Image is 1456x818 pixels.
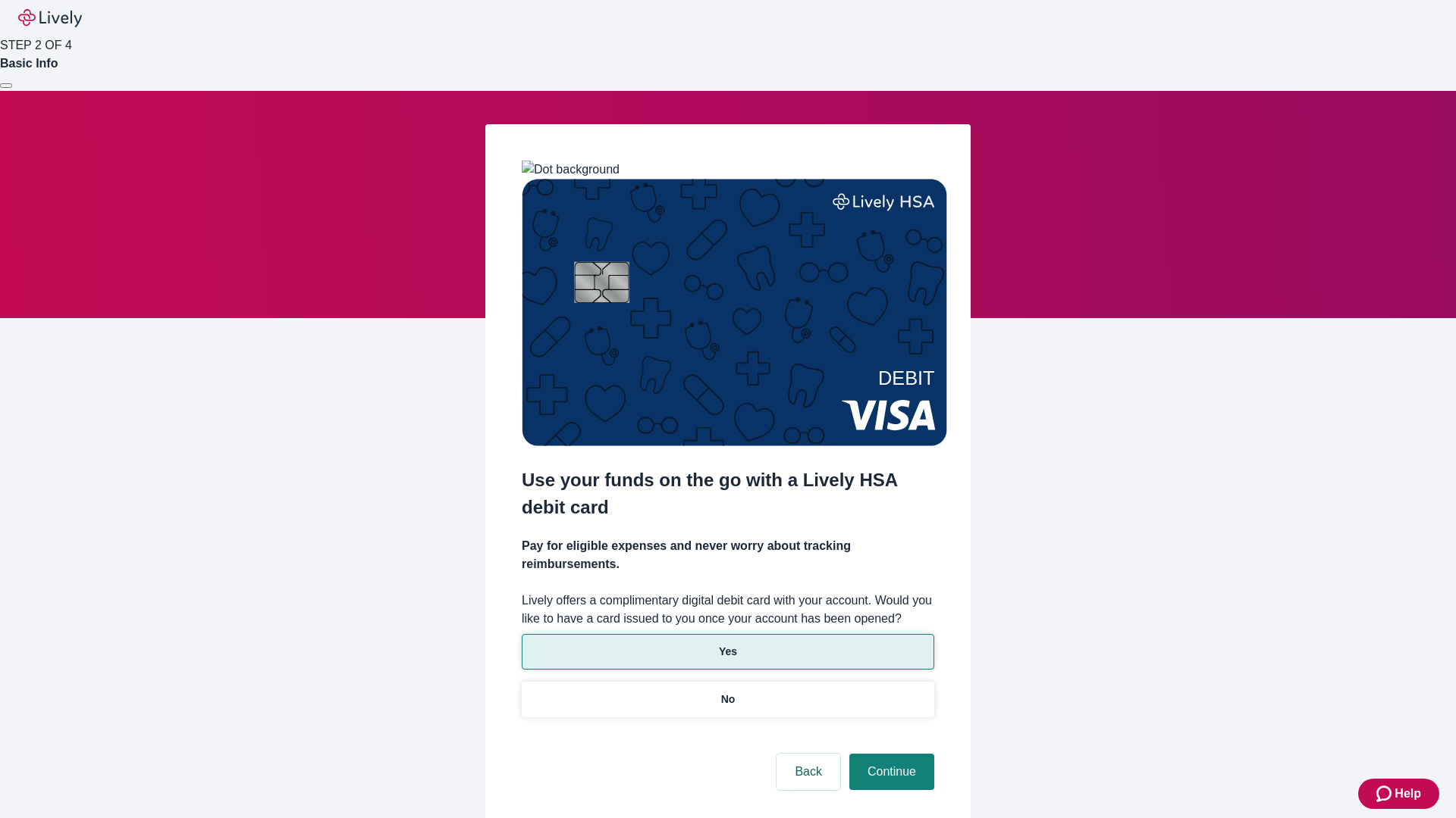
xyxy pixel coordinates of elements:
[719,644,737,660] p: Yes
[522,592,934,628] label: Lively offers a complimentary digital debit card with your account. Would you like to have a card...
[849,754,934,790] button: Continue
[1358,779,1439,809] button: Zendesk support iconHelp
[522,682,934,717] button: No
[522,179,947,446] img: Debit card
[522,537,934,573] h4: Pay for eligible expenses and never worry about tracking reimbursements.
[1376,785,1395,803] svg: Zendesk support icon
[522,467,934,521] h2: Use your funds on the go with a Lively HSA debit card
[721,692,736,707] p: No
[1395,785,1421,803] span: Help
[522,161,620,179] img: Dot background
[522,634,934,670] button: Yes
[18,9,82,27] img: Lively
[777,754,840,790] button: Back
